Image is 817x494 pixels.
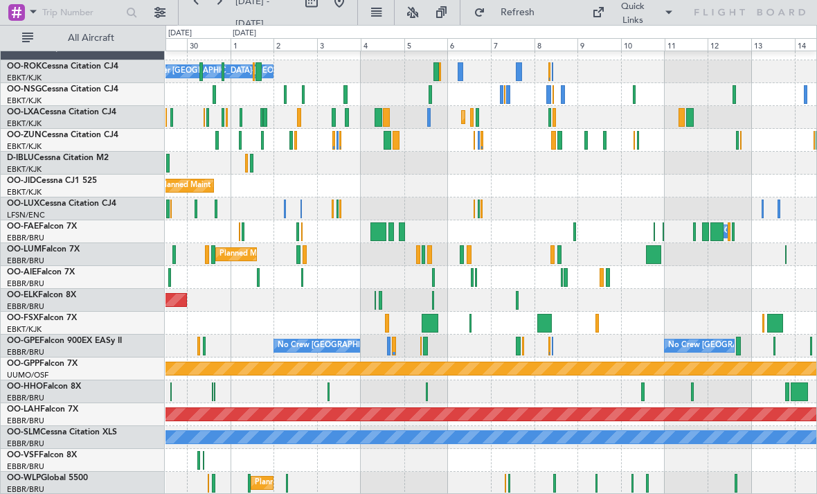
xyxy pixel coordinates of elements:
div: Planned Maint [GEOGRAPHIC_DATA] ([GEOGRAPHIC_DATA] National) [219,244,470,265]
a: EBKT/KJK [7,118,42,129]
a: EBBR/BRU [7,301,44,312]
span: OO-FSX [7,314,39,322]
span: OO-GPP [7,360,39,368]
a: OO-ROKCessna Citation CJ4 [7,62,118,71]
input: Trip Number [42,2,122,23]
div: 3 [317,38,361,51]
a: OO-LUXCessna Citation CJ4 [7,200,116,208]
span: OO-ELK [7,291,38,299]
a: EBKT/KJK [7,141,42,152]
a: EBBR/BRU [7,461,44,472]
span: OO-GPE [7,337,39,345]
span: OO-HHO [7,382,43,391]
div: [DATE] [233,28,256,39]
a: OO-GPPFalcon 7X [7,360,78,368]
div: 7 [491,38,535,51]
a: EBKT/KJK [7,73,42,83]
a: OO-VSFFalcon 8X [7,451,77,459]
div: No Crew [GEOGRAPHIC_DATA] ([GEOGRAPHIC_DATA] National) [278,335,510,356]
div: 12 [708,38,751,51]
a: OO-JIDCessna CJ1 525 [7,177,97,185]
div: 30 [187,38,231,51]
div: 1 [231,38,274,51]
a: EBKT/KJK [7,187,42,197]
div: 9 [577,38,621,51]
a: OO-WLPGlobal 5500 [7,474,88,482]
a: OO-AIEFalcon 7X [7,268,75,276]
a: OO-FAEFalcon 7X [7,222,77,231]
a: EBKT/KJK [7,96,42,106]
span: All Aircraft [36,33,146,43]
div: 10 [621,38,665,51]
div: Owner [GEOGRAPHIC_DATA]-[GEOGRAPHIC_DATA] [147,61,334,82]
a: D-IBLUCessna Citation M2 [7,154,109,162]
a: EBKT/KJK [7,164,42,175]
a: EBBR/BRU [7,347,44,358]
a: EBBR/BRU [7,439,44,449]
div: 4 [361,38,404,51]
a: OO-FSXFalcon 7X [7,314,77,322]
button: Quick Links [585,1,681,24]
span: Refresh [488,8,546,17]
div: Planned Maint Milan (Linate) [255,473,354,493]
span: OO-AIE [7,268,37,276]
a: OO-ZUNCessna Citation CJ4 [7,131,118,139]
span: OO-SLM [7,428,40,436]
a: LFSN/ENC [7,210,45,220]
a: OO-ELKFalcon 8X [7,291,76,299]
span: D-IBLU [7,154,34,162]
span: OO-ROK [7,62,42,71]
a: EBBR/BRU [7,393,44,403]
span: OO-LAH [7,405,40,414]
div: 11 [665,38,708,51]
div: 8 [535,38,578,51]
span: OO-JID [7,177,36,185]
a: EBBR/BRU [7,279,44,289]
a: UUMO/OSF [7,370,48,380]
button: All Aircraft [15,27,150,49]
a: EBBR/BRU [7,416,44,426]
button: Refresh [467,1,550,24]
a: OO-LXACessna Citation CJ4 [7,108,116,116]
a: EBBR/BRU [7,256,44,266]
span: OO-FAE [7,222,39,231]
a: OO-GPEFalcon 900EX EASy II [7,337,122,345]
a: OO-LAHFalcon 7X [7,405,78,414]
div: 5 [404,38,448,51]
span: OO-LUX [7,200,39,208]
span: OO-VSF [7,451,39,459]
a: EBBR/BRU [7,233,44,243]
div: 6 [447,38,491,51]
div: [DATE] [168,28,192,39]
a: OO-HHOFalcon 8X [7,382,81,391]
a: EBKT/KJK [7,324,42,335]
a: OO-SLMCessna Citation XLS [7,428,117,436]
a: OO-LUMFalcon 7X [7,245,80,254]
span: OO-WLP [7,474,41,482]
span: OO-LXA [7,108,39,116]
a: OO-NSGCessna Citation CJ4 [7,85,118,94]
div: 2 [273,38,317,51]
span: OO-LUM [7,245,42,254]
div: 13 [751,38,795,51]
span: OO-ZUN [7,131,42,139]
span: OO-NSG [7,85,42,94]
